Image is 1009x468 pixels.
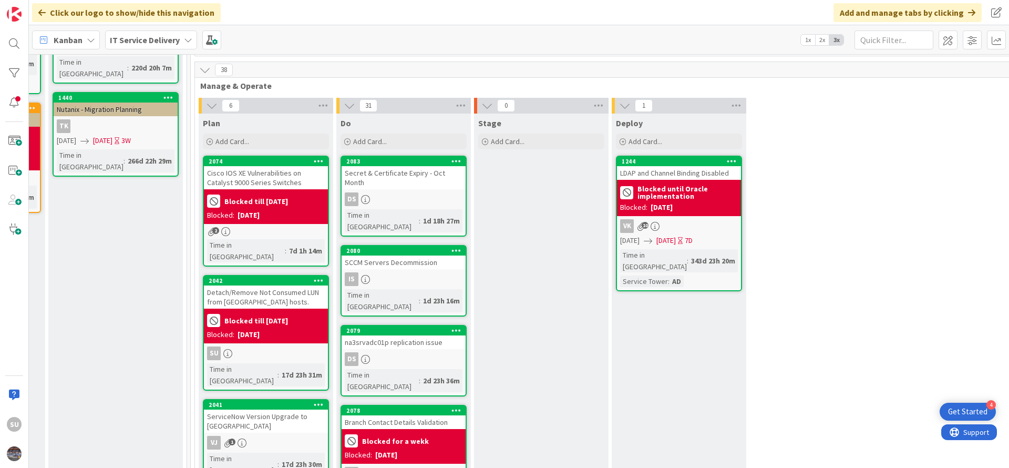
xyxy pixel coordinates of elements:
[342,256,466,269] div: SCCM Servers Decommission
[93,135,112,146] span: [DATE]
[617,166,741,180] div: LDAP and Channel Binding Disabled
[238,329,260,340] div: [DATE]
[986,400,996,410] div: 4
[346,247,466,255] div: 2080
[362,438,429,445] b: Blocked for a wekk
[635,99,653,112] span: 1
[342,246,466,256] div: 2080
[345,209,419,232] div: Time in [GEOGRAPHIC_DATA]
[345,369,419,392] div: Time in [GEOGRAPHIC_DATA]
[829,35,843,45] span: 3x
[204,157,328,166] div: 2074
[207,347,221,360] div: SU
[346,158,466,165] div: 2083
[342,335,466,349] div: na3srvadc01p replication issue
[620,202,647,213] div: Blocked:
[620,235,640,246] span: [DATE]
[345,450,372,461] div: Blocked:
[342,326,466,349] div: 2079na3srvadc01p replication issue
[342,406,466,415] div: 2078
[948,406,987,417] div: Get Started
[617,157,741,166] div: 1244
[204,410,328,433] div: ServiceNow Version Upgrade to [GEOGRAPHIC_DATA]
[342,272,466,286] div: Is
[204,157,328,189] div: 2074Cisco IOS XE Vulnerabilities on Catalyst 9000 Series Switches
[342,192,466,206] div: DS
[616,118,643,128] span: Deploy
[622,158,741,165] div: 1244
[637,185,738,200] b: Blocked until Oracle implementation
[688,255,738,267] div: 343d 23h 20m
[346,327,466,334] div: 2079
[204,166,328,189] div: Cisco IOS XE Vulnerabilities on Catalyst 9000 Series Switches
[22,2,48,14] span: Support
[345,289,419,312] div: Time in [GEOGRAPHIC_DATA]
[207,239,285,262] div: Time in [GEOGRAPHIC_DATA]
[670,276,684,287] div: AD
[341,118,351,128] span: Do
[54,93,178,103] div: 1440
[419,215,420,227] span: :
[57,119,70,133] div: TK
[209,277,328,284] div: 2042
[207,363,277,386] div: Time in [GEOGRAPHIC_DATA]
[224,317,288,324] b: Blocked till [DATE]
[212,227,219,234] span: 2
[58,94,178,101] div: 1440
[203,118,220,128] span: Plan
[110,35,180,45] b: IT Service Delivery
[121,135,131,146] div: 3W
[279,369,325,381] div: 17d 23h 31m
[478,118,501,128] span: Stage
[285,245,286,257] span: :
[342,406,466,429] div: 2078Branch Contact Details Validation
[54,93,178,116] div: 1440Nutanix - Migration Planning
[346,407,466,414] div: 2078
[345,272,358,286] div: Is
[229,439,235,445] span: 1
[342,352,466,366] div: DS
[420,215,462,227] div: 1d 18h 27m
[209,158,328,165] div: 2074
[642,222,648,229] span: 10
[375,450,397,461] div: [DATE]
[125,155,174,167] div: 266d 22h 29m
[687,255,688,267] span: :
[342,246,466,269] div: 2080SCCM Servers Decommission
[420,295,462,307] div: 1d 23h 16m
[57,56,127,79] div: Time in [GEOGRAPHIC_DATA]
[286,245,325,257] div: 7d 1h 14m
[204,347,328,360] div: SU
[123,155,125,167] span: :
[209,401,328,409] div: 2041
[57,149,123,172] div: Time in [GEOGRAPHIC_DATA]
[815,35,829,45] span: 2x
[204,276,328,309] div: 2042Detach/Remove Not Consumed LUN from [GEOGRAPHIC_DATA] hosts.
[7,7,22,22] img: Visit kanbanzone.com
[204,400,328,433] div: 2041ServiceNow Version Upgrade to [GEOGRAPHIC_DATA]
[224,198,288,205] b: Blocked till [DATE]
[204,286,328,309] div: Detach/Remove Not Consumed LUN from [GEOGRAPHIC_DATA] hosts.
[656,235,676,246] span: [DATE]
[129,62,174,74] div: 220d 20h 7m
[222,99,240,112] span: 6
[7,446,22,461] img: avatar
[215,137,249,146] span: Add Card...
[342,166,466,189] div: Secret & Certificate Expiry - Oct Month
[7,417,22,432] div: SU
[54,34,83,46] span: Kanban
[419,295,420,307] span: :
[204,400,328,410] div: 2041
[207,210,234,221] div: Blocked:
[940,403,996,421] div: Open Get Started checklist, remaining modules: 4
[342,326,466,335] div: 2079
[345,352,358,366] div: DS
[801,35,815,45] span: 1x
[277,369,279,381] span: :
[215,64,233,76] span: 38
[342,415,466,429] div: Branch Contact Details Validation
[342,157,466,166] div: 2083
[57,135,76,146] span: [DATE]
[207,436,221,450] div: VJ
[345,192,358,206] div: DS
